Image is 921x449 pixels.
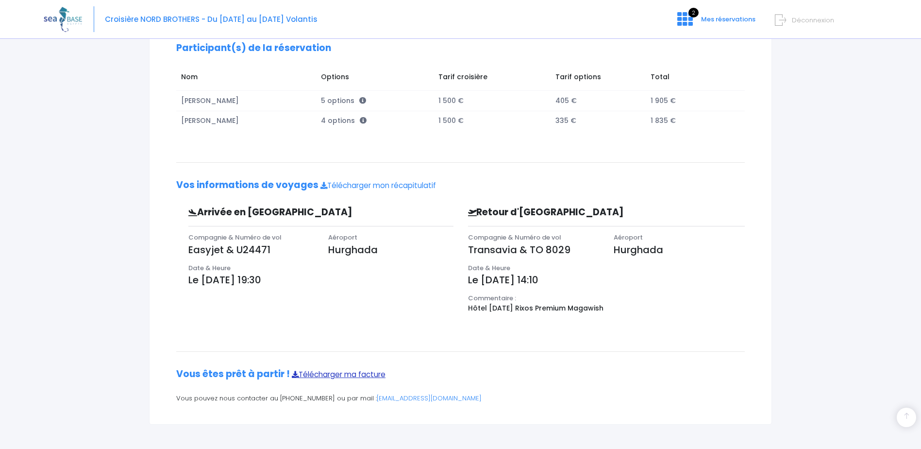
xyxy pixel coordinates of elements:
[317,67,434,90] td: Options
[551,67,646,90] td: Tarif options
[176,111,317,131] td: [PERSON_NAME]
[701,15,755,24] span: Mes réservations
[176,394,745,403] p: Vous pouvez nous contacter au [PHONE_NUMBER] ou par mail :
[377,394,482,403] a: [EMAIL_ADDRESS][DOMAIN_NAME]
[468,242,599,257] p: Transavia & TO 8029
[321,96,366,105] span: 5 options
[328,233,357,242] span: Aéroport
[551,111,646,131] td: 335 €
[176,91,317,111] td: [PERSON_NAME]
[551,91,646,111] td: 405 €
[176,43,745,54] h2: Participant(s) de la réservation
[328,242,453,257] p: Hurghada
[434,91,551,111] td: 1 500 €
[181,207,391,218] h3: Arrivée en [GEOGRAPHIC_DATA]
[321,116,367,125] span: 4 options
[468,233,561,242] span: Compagnie & Numéro de vol
[468,273,745,287] p: Le [DATE] 14:10
[646,111,736,131] td: 1 835 €
[188,233,282,242] span: Compagnie & Numéro de vol
[670,18,761,27] a: 2 Mes réservations
[320,180,436,190] a: Télécharger mon récapitulatif
[176,180,745,191] h2: Vos informations de voyages
[468,294,516,303] span: Commentaire :
[105,14,318,24] span: Croisière NORD BROTHERS - Du [DATE] au [DATE] Volantis
[468,303,745,313] p: Hôtel [DATE] Rixos Premium Magawish
[646,67,736,90] td: Total
[188,242,314,257] p: Easyjet & U24471
[614,242,745,257] p: Hurghada
[434,67,551,90] td: Tarif croisière
[188,273,453,287] p: Le [DATE] 19:30
[176,369,745,380] h2: Vous êtes prêt à partir !
[461,207,679,218] h3: Retour d'[GEOGRAPHIC_DATA]
[292,369,385,380] a: Télécharger ma facture
[614,233,643,242] span: Aéroport
[176,67,317,90] td: Nom
[688,8,699,17] span: 2
[646,91,736,111] td: 1 905 €
[468,263,510,273] span: Date & Heure
[792,16,834,25] span: Déconnexion
[434,111,551,131] td: 1 500 €
[188,263,231,273] span: Date & Heure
